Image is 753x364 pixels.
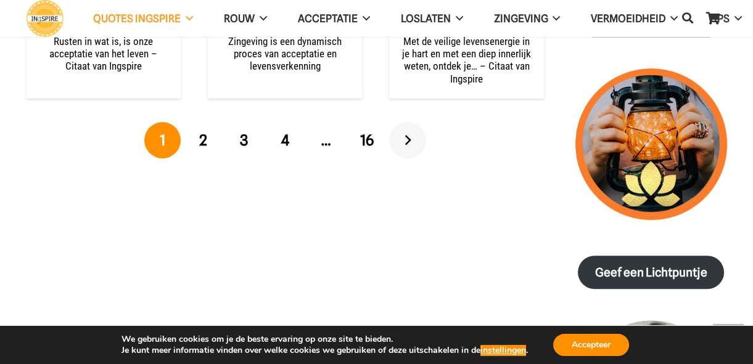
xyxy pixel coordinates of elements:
[348,122,385,159] a: Pagina 16
[78,3,208,34] a: QUOTES INGSPIRE
[553,334,629,356] button: Accepteer
[185,122,222,159] a: Pagina 2
[224,12,255,25] span: ROUW
[575,68,727,220] img: lichtpuntjes voor in donkere tijden
[675,4,700,33] a: Zoeken
[121,345,528,356] p: Je kunt meer informatie vinden over welke cookies we gebruiken of deze uitschakelen in de .
[595,265,707,280] strong: Geef een Lichtpuntje
[199,131,207,149] span: 2
[208,3,282,34] a: ROUW
[281,131,289,149] span: 4
[480,345,526,356] button: instellingen
[401,12,451,25] span: Loslaten
[709,12,730,25] span: TIPS
[226,122,263,159] a: Pagina 3
[385,3,479,34] a: Loslaten
[575,3,693,34] a: VERMOEIDHEID
[478,3,575,34] a: Zingeving
[493,12,548,25] span: Zingeving
[402,35,531,85] a: Met de veilige levensenergie in je hart en met een diep innerlijk weten, ontdek je… – Citaat van ...
[282,3,385,34] a: Acceptatie
[308,122,345,159] span: …
[578,256,724,289] a: Geef een Lichtpuntje
[713,324,744,355] a: Terug naar top
[266,122,303,159] a: Pagina 4
[228,35,342,73] a: Zingeving is een dynamisch proces van acceptatie en levensverkenning
[49,35,157,73] a: Rusten in wat is, is onze acceptatie van het leven – Citaat van Ingspire
[360,131,374,149] span: 16
[298,12,358,25] span: Acceptatie
[144,122,181,159] span: Pagina 1
[240,131,248,149] span: 3
[121,334,528,345] p: We gebruiken cookies om je de beste ervaring op onze site te bieden.
[160,131,165,149] span: 1
[93,12,181,25] span: QUOTES INGSPIRE
[591,12,665,25] span: VERMOEIDHEID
